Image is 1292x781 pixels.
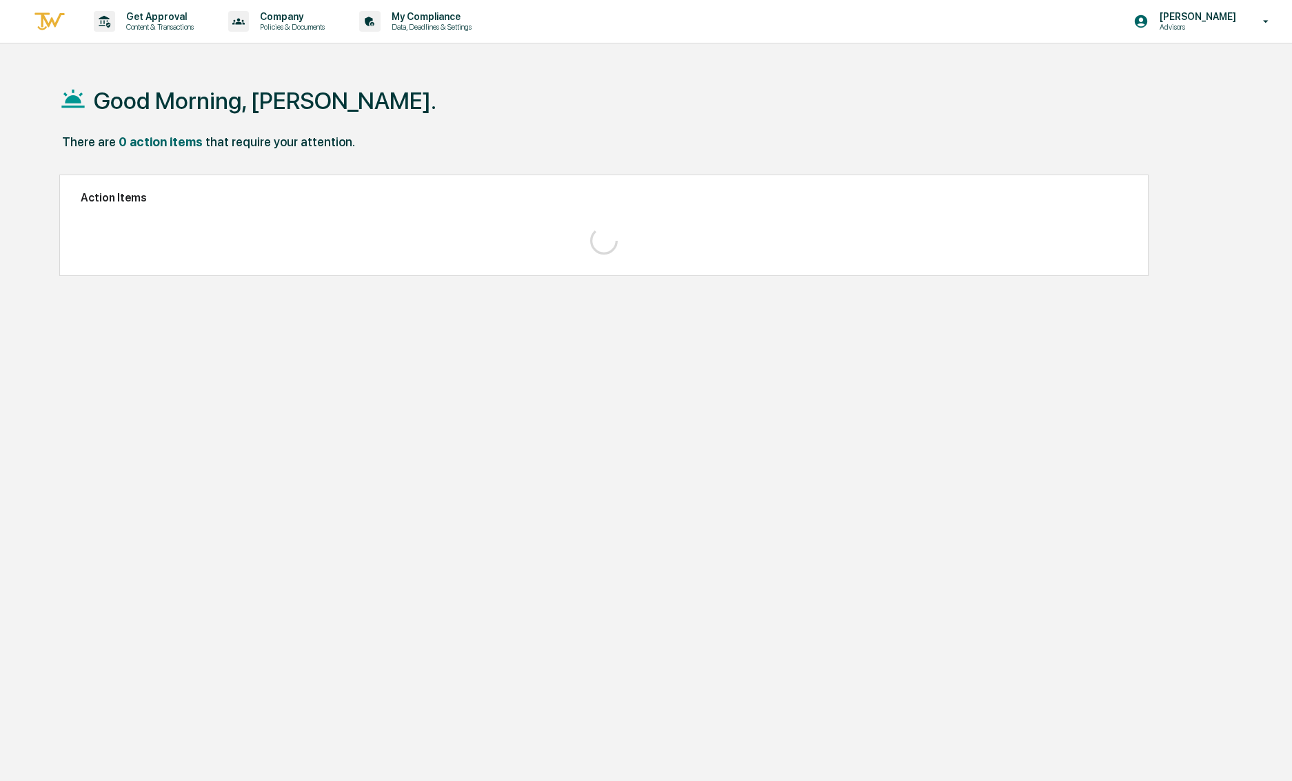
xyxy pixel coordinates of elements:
[119,135,203,149] div: 0 action items
[1149,22,1243,32] p: Advisors
[249,22,332,32] p: Policies & Documents
[249,11,332,22] p: Company
[381,22,478,32] p: Data, Deadlines & Settings
[62,135,116,149] div: There are
[205,135,355,149] div: that require your attention.
[94,87,436,115] h1: Good Morning, [PERSON_NAME].
[33,10,66,33] img: logo
[1149,11,1243,22] p: [PERSON_NAME]
[81,191,1127,204] h2: Action Items
[115,22,201,32] p: Content & Transactions
[381,11,478,22] p: My Compliance
[115,11,201,22] p: Get Approval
